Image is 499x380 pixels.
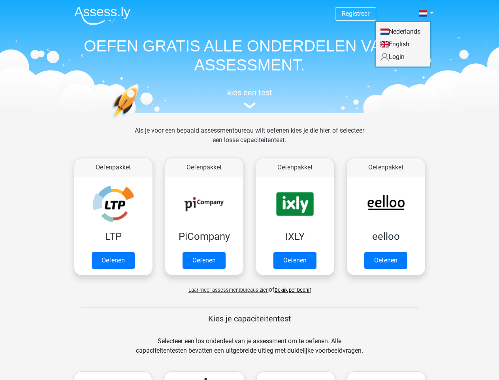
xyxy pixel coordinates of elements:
a: Registreer [342,10,369,17]
img: Assessly [74,6,130,25]
div: of [68,279,431,294]
img: assessment [244,103,256,108]
div: Selecteer een los onderdeel van je assessment om te oefenen. Alle capaciteitentesten bevatten een... [128,336,371,365]
a: Oefenen [273,252,316,269]
span: Laat meer assessmentbureaus zien [188,287,269,293]
h1: OEFEN GRATIS ALLE ONDERDELEN VAN JE ASSESSMENT. [68,36,431,74]
a: Login [376,51,430,63]
a: English [376,38,430,51]
h5: kies een test [68,88,431,97]
a: Oefenen [92,252,135,269]
a: kies een test [68,88,431,109]
a: Oefenen [183,252,226,269]
a: Nederlands [376,25,430,38]
a: Oefenen [364,252,407,269]
a: Bekijk per bedrijf [275,287,311,293]
div: Als je voor een bepaald assessmentbureau wilt oefenen kies je die hier, of selecteer een losse ca... [128,126,371,154]
h5: Kies je capaciteitentest [81,314,418,323]
img: oefenen [111,84,169,156]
